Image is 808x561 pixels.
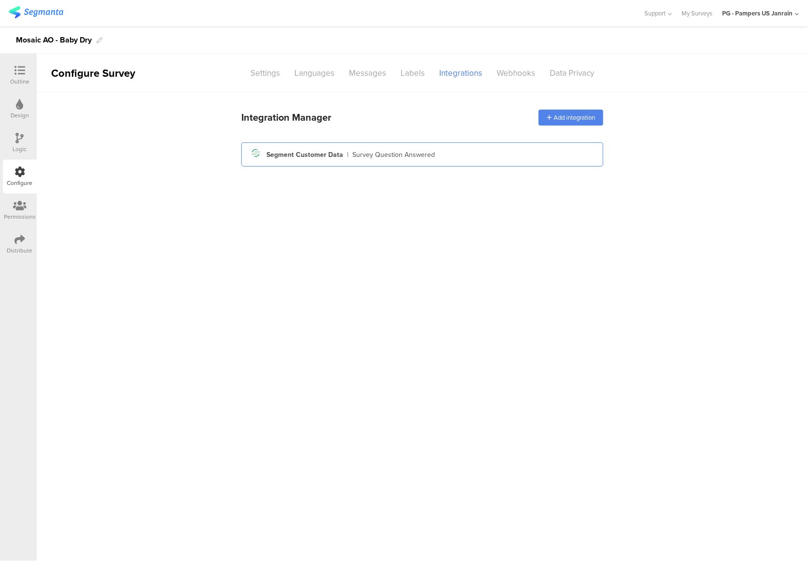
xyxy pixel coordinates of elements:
[266,150,343,160] div: Segment Customer Data
[7,179,33,187] div: Configure
[13,145,27,154] div: Logic
[543,65,601,82] div: Data Privacy
[645,9,666,18] span: Support
[347,150,348,160] div: |
[432,65,489,82] div: Integrations
[352,150,435,160] div: Survey Question Answered
[11,111,29,120] div: Design
[342,65,393,82] div: Messages
[4,212,36,221] div: Permissions
[539,110,603,126] div: Add integration
[489,65,543,82] div: Webhooks
[37,65,148,81] div: Configure Survey
[241,110,331,125] div: Integration Manager
[16,32,92,48] div: Mosaic AO - Baby Dry
[10,77,29,86] div: Outline
[393,65,432,82] div: Labels
[723,9,793,18] div: PG - Pampers US Janrain
[243,65,287,82] div: Settings
[9,6,63,18] img: segmanta logo
[7,246,33,255] div: Distribute
[287,65,342,82] div: Languages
